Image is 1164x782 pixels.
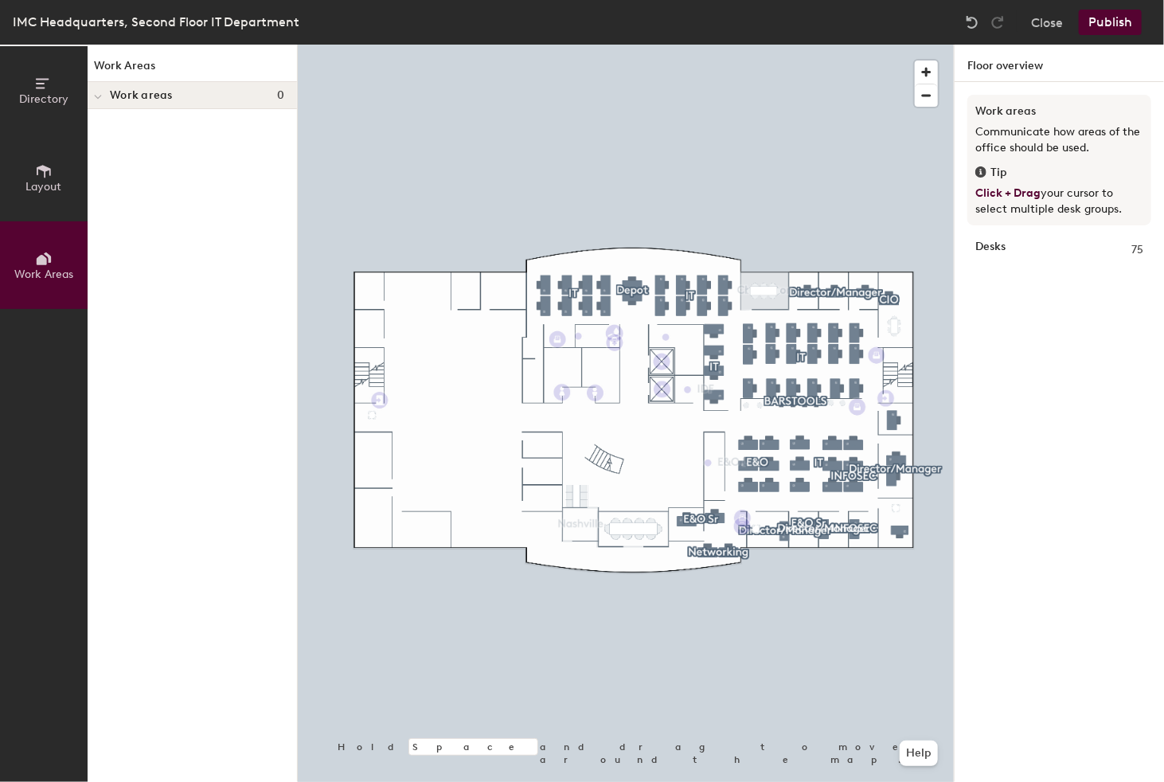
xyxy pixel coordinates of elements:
button: Help [900,741,938,766]
span: Work Areas [14,268,73,281]
div: Tip [975,164,1143,182]
span: 0 [277,89,284,102]
h1: Floor overview [955,45,1164,82]
button: Close [1031,10,1063,35]
span: Directory [19,92,68,106]
img: Redo [990,14,1006,30]
p: Communicate how areas of the office should be used. [975,124,1143,156]
div: IMC Headquarters, Second Floor IT Department [13,12,299,32]
img: Undo [964,14,980,30]
h3: Work areas [975,103,1143,120]
p: your cursor to select multiple desk groups. [975,186,1143,217]
span: Click + Drag [975,186,1041,200]
h1: Work Areas [88,57,297,82]
button: Publish [1079,10,1142,35]
span: Work areas [110,89,173,102]
span: Layout [26,180,62,194]
strong: Desks [975,241,1006,259]
span: 75 [1131,241,1143,259]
